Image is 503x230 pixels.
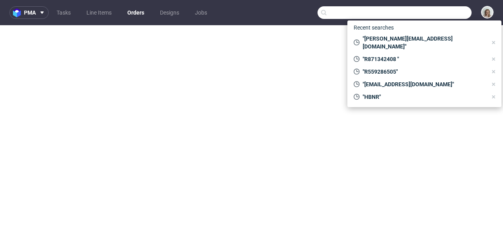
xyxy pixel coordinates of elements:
button: pma [9,6,49,19]
span: Recent searches [351,21,397,34]
span: pma [24,10,36,15]
span: "[EMAIL_ADDRESS][DOMAIN_NAME]" [360,80,487,88]
a: Designs [155,6,184,19]
a: Line Items [82,6,116,19]
span: "[PERSON_NAME][EMAIL_ADDRESS][DOMAIN_NAME]" [360,35,487,50]
span: "HBNR" [360,93,487,101]
span: "R559286505" [360,68,487,76]
a: Tasks [52,6,75,19]
span: "R871342408 " [360,55,487,63]
a: Jobs [190,6,212,19]
img: Monika Poźniak [482,7,493,18]
a: Orders [123,6,149,19]
img: logo [13,8,24,17]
